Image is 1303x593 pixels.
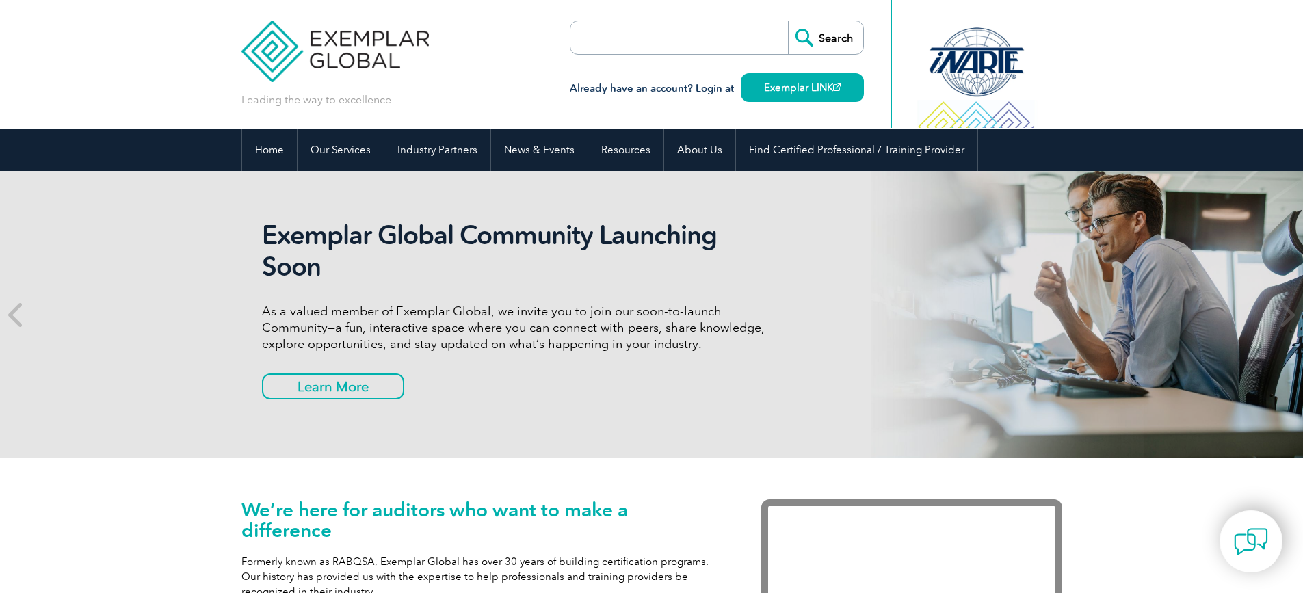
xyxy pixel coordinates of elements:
input: Search [788,21,863,54]
a: Find Certified Professional / Training Provider [736,129,977,171]
a: Exemplar LINK [741,73,864,102]
h2: Exemplar Global Community Launching Soon [262,220,775,282]
h3: Already have an account? Login at [570,80,864,97]
a: Our Services [298,129,384,171]
a: Home [242,129,297,171]
a: Resources [588,129,663,171]
img: contact-chat.png [1234,525,1268,559]
h1: We’re here for auditors who want to make a difference [241,499,720,540]
img: open_square.png [833,83,841,91]
a: Learn More [262,373,404,399]
a: Industry Partners [384,129,490,171]
p: Leading the way to excellence [241,92,391,107]
a: About Us [664,129,735,171]
a: News & Events [491,129,588,171]
p: As a valued member of Exemplar Global, we invite you to join our soon-to-launch Community—a fun, ... [262,303,775,352]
